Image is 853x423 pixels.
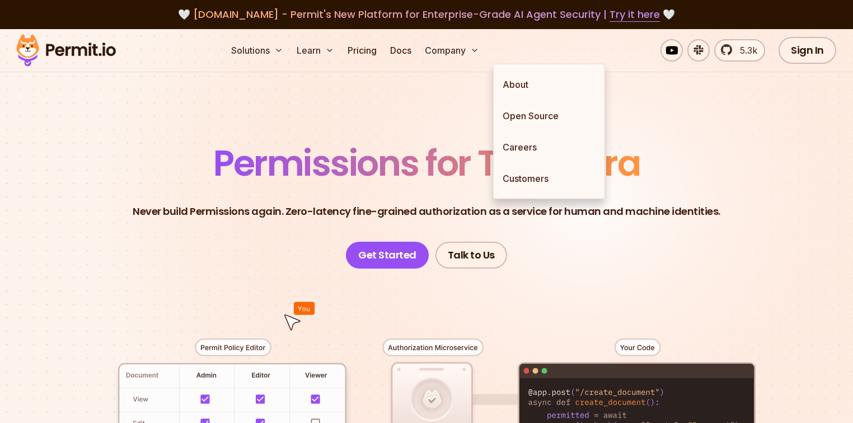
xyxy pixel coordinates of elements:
[779,37,836,64] a: Sign In
[610,7,660,22] a: Try it here
[494,163,604,194] a: Customers
[213,138,640,188] span: Permissions for The AI Era
[714,39,765,62] a: 5.3k
[435,242,507,269] a: Talk to Us
[420,39,484,62] button: Company
[11,31,121,69] img: Permit logo
[343,39,381,62] a: Pricing
[494,69,604,100] a: About
[193,7,660,21] span: [DOMAIN_NAME] - Permit's New Platform for Enterprise-Grade AI Agent Security |
[27,7,826,22] div: 🤍 🤍
[292,39,339,62] button: Learn
[733,44,757,57] span: 5.3k
[346,242,429,269] a: Get Started
[494,131,604,163] a: Careers
[494,100,604,131] a: Open Source
[227,39,288,62] button: Solutions
[133,204,720,219] p: Never build Permissions again. Zero-latency fine-grained authorization as a service for human and...
[386,39,416,62] a: Docs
